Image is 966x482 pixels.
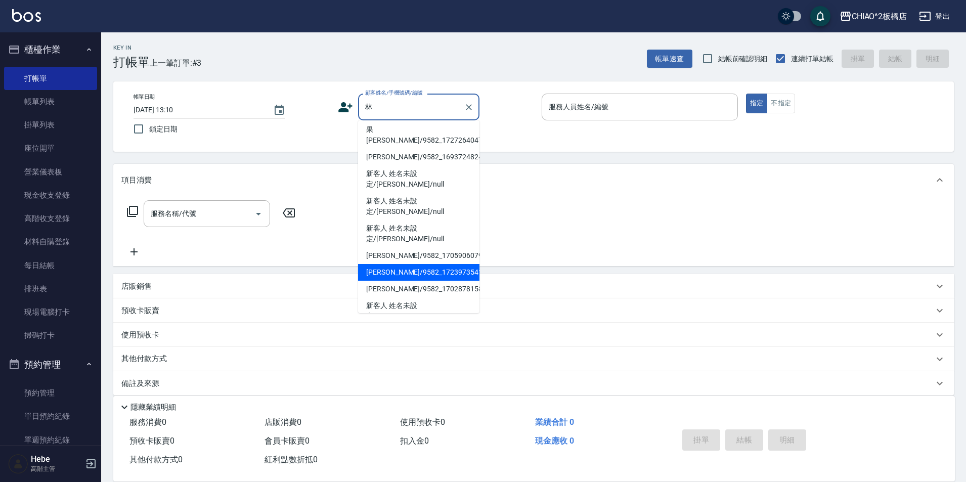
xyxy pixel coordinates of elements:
div: 項目消費 [113,164,954,196]
a: 每日結帳 [4,254,97,277]
button: Choose date, selected date is 2025-08-23 [267,98,291,122]
span: 連續打單結帳 [791,54,833,64]
button: 櫃檯作業 [4,36,97,63]
span: 上一筆訂單:#3 [150,57,202,69]
span: 其他付款方式 0 [129,455,183,464]
button: 登出 [915,7,954,26]
span: 鎖定日期 [149,124,178,135]
div: 使用預收卡 [113,323,954,347]
div: 備註及來源 [113,371,954,396]
li: 新客人 姓名未設定/[PERSON_NAME]/null [358,297,479,325]
label: 帳單日期 [134,93,155,101]
a: 座位開單 [4,137,97,160]
p: 使用預收卡 [121,330,159,340]
a: 單日預約紀錄 [4,405,97,428]
a: 打帳單 [4,67,97,90]
li: [PERSON_NAME]/9582_1693724824/null [358,149,479,165]
div: CHIAO^2板橋店 [852,10,907,23]
span: 服務消費 0 [129,417,166,427]
a: 排班表 [4,277,97,300]
span: 會員卡販賣 0 [265,436,310,446]
a: 現金收支登錄 [4,184,97,207]
li: 果[PERSON_NAME]/9582_1727264047/null [358,121,479,149]
a: 帳單列表 [4,90,97,113]
li: [PERSON_NAME]/9582_1705906079/null [358,247,479,264]
a: 預約管理 [4,381,97,405]
img: Person [8,454,28,474]
a: 現場電腦打卡 [4,300,97,324]
p: 項目消費 [121,175,152,186]
button: 帳單速查 [647,50,692,68]
label: 顧客姓名/手機號碼/編號 [365,89,423,97]
input: YYYY/MM/DD hh:mm [134,102,263,118]
button: 預約管理 [4,352,97,378]
span: 店販消費 0 [265,417,301,427]
li: [PERSON_NAME]/9582_1702878158/null [358,281,479,297]
a: 營業儀表板 [4,160,97,184]
p: 其他付款方式 [121,354,172,365]
h2: Key In [113,45,150,51]
p: 高階主管 [31,464,82,473]
span: 使用預收卡 0 [400,417,445,427]
img: Logo [12,9,41,22]
p: 預收卡販賣 [121,305,159,316]
h3: 打帳單 [113,55,150,69]
button: Open [250,206,267,222]
a: 材料自購登錄 [4,230,97,253]
button: 指定 [746,94,768,113]
a: 掛單列表 [4,113,97,137]
span: 現金應收 0 [535,436,574,446]
button: 不指定 [767,94,795,113]
a: 掃碼打卡 [4,324,97,347]
a: 單週預約紀錄 [4,428,97,452]
p: 備註及來源 [121,378,159,389]
div: 店販銷售 [113,274,954,298]
p: 店販銷售 [121,281,152,292]
button: save [810,6,830,26]
p: 隱藏業績明細 [130,402,176,413]
div: 其他付款方式 [113,347,954,371]
button: Clear [462,100,476,114]
span: 業績合計 0 [535,417,574,427]
span: 紅利點數折抵 0 [265,455,318,464]
span: 預收卡販賣 0 [129,436,174,446]
a: 高階收支登錄 [4,207,97,230]
span: 扣入金 0 [400,436,429,446]
div: 預收卡販賣 [113,298,954,323]
li: 新客人 姓名未設定/[PERSON_NAME]/null [358,220,479,247]
span: 結帳前確認明細 [718,54,768,64]
li: 新客人 姓名未設定/[PERSON_NAME]/null [358,193,479,220]
li: [PERSON_NAME]/9582_1723973541/null [358,264,479,281]
button: CHIAO^2板橋店 [836,6,911,27]
li: 新客人 姓名未設定/[PERSON_NAME]/null [358,165,479,193]
h5: Hebe [31,454,82,464]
